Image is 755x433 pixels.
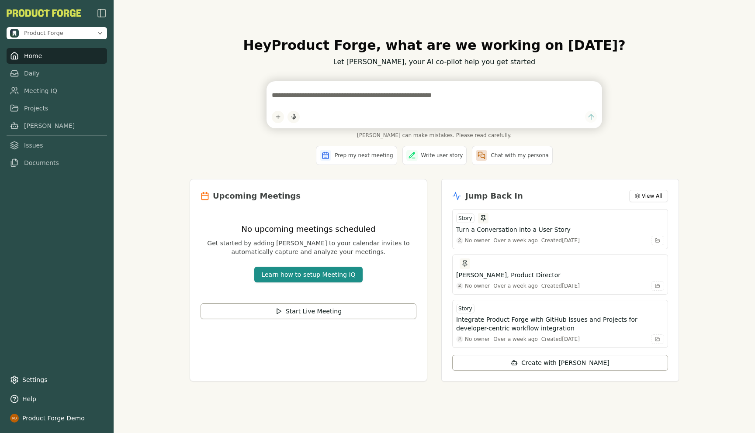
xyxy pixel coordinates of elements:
button: Add content to chat [272,111,284,123]
div: Over a week ago [493,282,538,289]
button: Turn a Conversation into a User Story [456,225,664,234]
h2: Upcoming Meetings [213,190,301,202]
button: Prep my next meeting [316,146,397,165]
img: profile [10,414,19,423]
div: Over a week ago [493,336,538,343]
div: Created [DATE] [541,282,580,289]
button: View All [629,190,668,202]
button: PF-Logo [7,9,81,17]
a: Meeting IQ [7,83,107,99]
button: Send message [585,111,597,123]
button: Start dictation [287,111,300,123]
button: Help [7,391,107,407]
span: Start Live Meeting [286,307,342,316]
img: sidebar [97,8,107,18]
a: Settings [7,372,107,388]
button: Integrate Product Forge with GitHub Issues and Projects for developer-centric workflow integration [456,315,664,333]
span: Create with [PERSON_NAME] [521,358,609,367]
span: No owner [465,237,490,244]
a: Home [7,48,107,64]
a: Daily [7,65,107,81]
button: Start Live Meeting [201,303,416,319]
button: [PERSON_NAME], Product Director [456,271,664,279]
span: [PERSON_NAME] can make mistakes. Please read carefully. [267,132,602,139]
div: Story [456,304,474,313]
button: Product Forge Demo [7,410,107,426]
span: Write user story [421,152,463,159]
a: Issues [7,137,107,153]
h3: Turn a Conversation into a User Story [456,225,571,234]
img: Product Forge [7,9,81,17]
span: Prep my next meeting [335,152,393,159]
span: View All [642,192,662,199]
div: Created [DATE] [541,336,580,343]
a: Documents [7,155,107,171]
img: Product Forge [10,29,19,38]
button: Create with [PERSON_NAME] [452,355,668,371]
div: Created [DATE] [541,237,580,244]
p: Let [PERSON_NAME], your AI co-pilot help you get started [190,57,679,67]
span: No owner [465,282,490,289]
button: Learn how to setup Meeting IQ [254,267,362,282]
h1: Hey Product Forge , what are we working on [DATE]? [190,38,679,53]
button: Write user story [402,146,467,165]
a: Projects [7,100,107,116]
p: Get started by adding [PERSON_NAME] to your calendar invites to automatically capture and analyze... [201,239,416,256]
a: [PERSON_NAME] [7,118,107,134]
button: Open organization switcher [7,27,107,39]
button: Chat with my persona [472,146,552,165]
div: Story [456,213,474,223]
h3: No upcoming meetings scheduled [201,223,416,235]
span: Chat with my persona [491,152,548,159]
span: Product Forge [24,29,63,37]
h3: [PERSON_NAME], Product Director [456,271,561,279]
span: No owner [465,336,490,343]
h2: Jump Back In [465,190,523,202]
div: Over a week ago [493,237,538,244]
